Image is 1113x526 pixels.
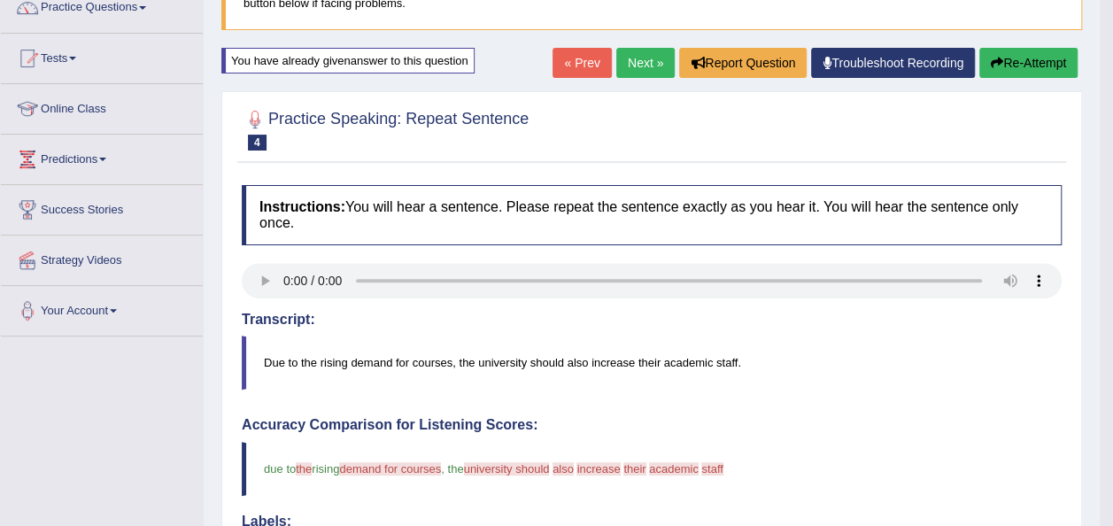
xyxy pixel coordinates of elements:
a: Your Account [1,286,203,330]
a: Strategy Videos [1,236,203,280]
span: rising [312,462,339,476]
button: Re-Attempt [979,48,1078,78]
a: Tests [1,34,203,78]
a: Success Stories [1,185,203,229]
h2: Practice Speaking: Repeat Sentence [242,106,529,151]
a: « Prev [553,48,611,78]
a: Next » [616,48,675,78]
a: Online Class [1,84,203,128]
span: due to [264,462,296,476]
span: staff [701,462,723,476]
blockquote: Due to the rising demand for courses, the university should also increase their academic staff. [242,336,1062,390]
span: academic [649,462,699,476]
b: Instructions: [259,199,345,214]
span: the [296,462,312,476]
a: Troubleshoot Recording [811,48,975,78]
span: increase [576,462,620,476]
h4: You will hear a sentence. Please repeat the sentence exactly as you hear it. You will hear the se... [242,185,1062,244]
span: university should [464,462,550,476]
h4: Transcript: [242,312,1062,328]
a: Predictions [1,135,203,179]
span: also [553,462,574,476]
div: You have already given answer to this question [221,48,475,73]
h4: Accuracy Comparison for Listening Scores: [242,417,1062,433]
span: their [623,462,645,476]
span: , the [441,462,463,476]
button: Report Question [679,48,807,78]
span: 4 [248,135,267,151]
span: demand for courses [339,462,441,476]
